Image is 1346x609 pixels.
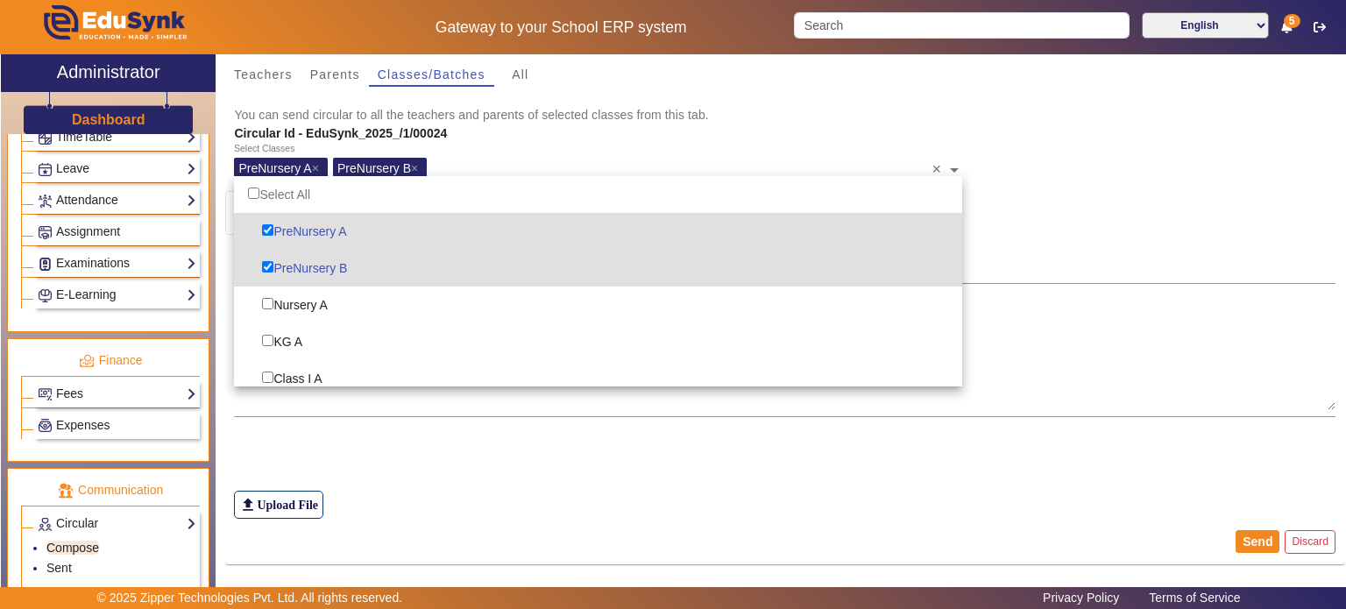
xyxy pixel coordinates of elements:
[38,222,196,242] a: Assignment
[234,105,1335,124] mat-card-subtitle: You can send circular to all the teachers and parents of selected classes from this tab.
[1140,586,1249,609] a: Terms of Service
[39,226,52,239] img: Assignments.png
[46,561,72,575] a: Sent
[234,250,962,287] div: PreNursery B
[226,192,366,234] span: Director's Message
[1285,530,1335,554] button: Discard
[234,68,293,81] span: Teachers
[512,68,528,81] span: All
[38,415,196,436] a: Expenses
[378,68,485,81] span: Classes/Batches
[234,323,962,360] div: KG A
[1284,14,1300,28] span: 5
[234,287,962,323] div: Nursery A
[56,224,120,238] span: Assignment
[1236,530,1279,553] button: Send
[39,419,52,432] img: Payroll.png
[56,418,110,432] span: Expenses
[234,143,294,157] div: Select Classes
[238,161,311,175] span: PreNursery A
[97,589,403,607] p: © 2025 Zipper Technologies Pvt. Ltd. All rights reserved.
[79,353,95,369] img: finance.png
[1,54,216,92] a: Administrator
[312,161,323,175] span: ×
[71,110,146,129] a: Dashboard
[234,126,447,140] b: Circular Id - EduSynk_2025_/1/00024
[411,161,422,175] span: ×
[234,491,323,519] label: Upload File
[234,176,962,386] ng-dropdown-panel: Options List
[1034,586,1128,609] a: Privacy Policy
[21,481,200,499] p: Communication
[58,483,74,499] img: communication.png
[46,541,99,555] a: Compose
[337,161,411,175] span: PreNursery B
[794,12,1129,39] input: Search
[234,360,962,397] div: Class I A
[57,61,160,82] h2: Administrator
[346,18,776,37] h5: Gateway to your School ERP system
[932,152,946,180] span: Clear all
[234,213,962,250] div: PreNursery A
[239,496,257,513] mat-icon: file_upload
[310,68,360,81] span: Parents
[234,176,962,213] div: Select All
[72,111,145,128] h3: Dashboard
[21,351,200,370] p: Finance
